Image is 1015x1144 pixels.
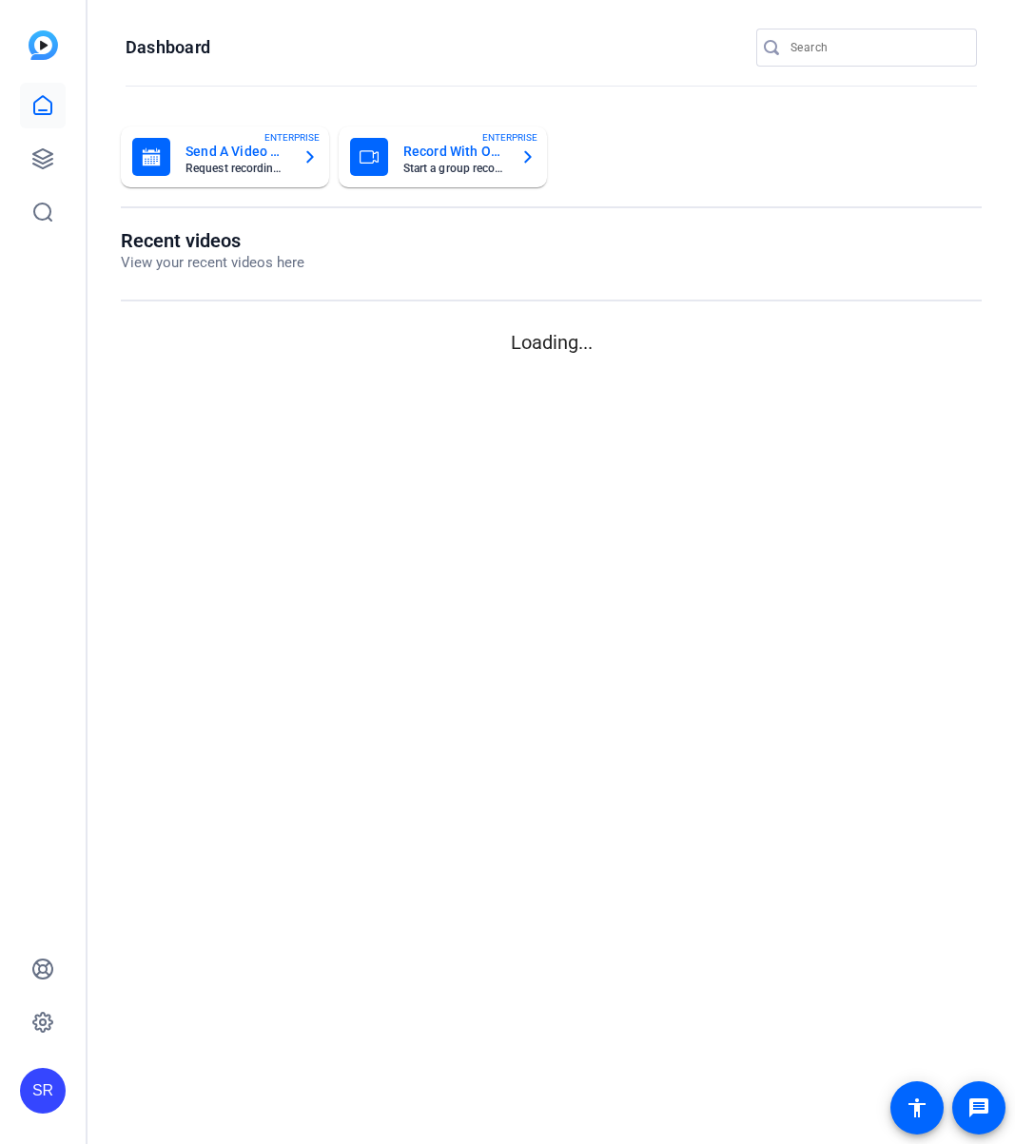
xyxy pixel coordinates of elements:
div: SR [20,1068,66,1114]
h1: Dashboard [126,36,210,59]
p: Loading... [121,328,982,357]
p: View your recent videos here [121,252,304,274]
input: Search [791,36,962,59]
mat-card-title: Send A Video Request [185,140,287,163]
mat-card-title: Record With Others [403,140,505,163]
button: Send A Video RequestRequest recordings from anyone, anywhereENTERPRISE [121,126,329,187]
mat-card-subtitle: Request recordings from anyone, anywhere [185,163,287,174]
mat-icon: message [967,1096,990,1119]
button: Record With OthersStart a group recording sessionENTERPRISE [339,126,547,187]
mat-card-subtitle: Start a group recording session [403,163,505,174]
span: ENTERPRISE [264,130,320,145]
span: ENTERPRISE [482,130,537,145]
h1: Recent videos [121,229,304,252]
mat-icon: accessibility [906,1096,928,1119]
img: blue-gradient.svg [29,30,58,60]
